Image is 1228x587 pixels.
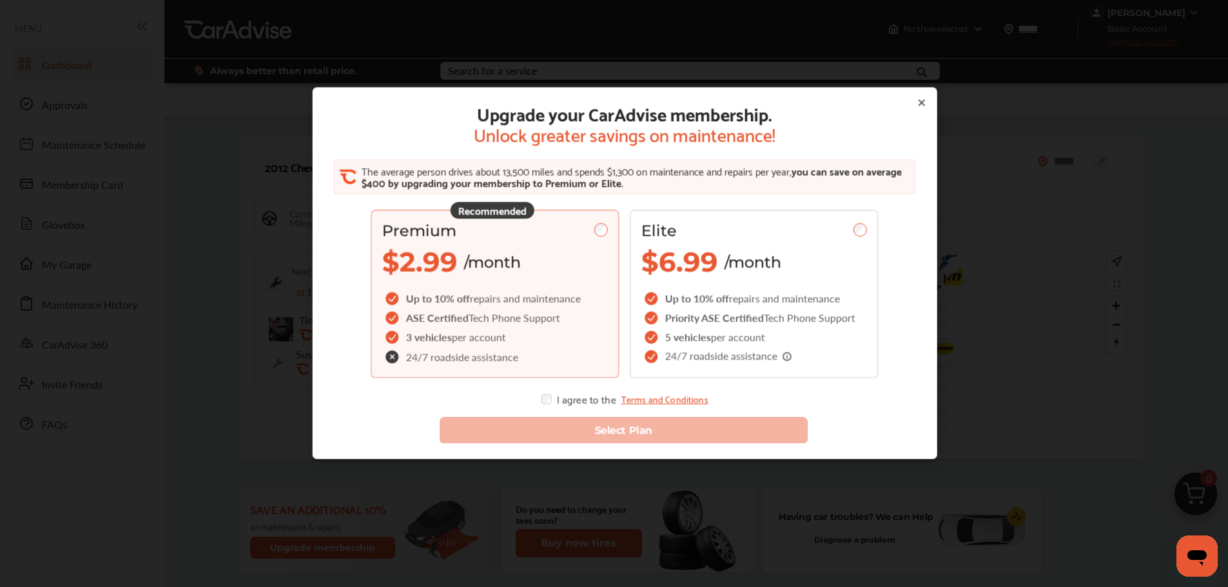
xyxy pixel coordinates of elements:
span: 24/7 roadside assistance [665,351,793,363]
img: checkIcon.6d469ec1.svg [645,351,660,363]
span: repairs and maintenance [729,291,840,306]
span: $6.99 [641,245,718,279]
span: $2.99 [382,245,458,279]
span: 24/7 roadside assistance [406,352,518,362]
img: check-cross-icon.c68f34ea.svg [385,351,401,364]
span: Up to 10% off [406,291,470,306]
span: you can save on average $400 by upgrading your membership to Premium or Elite. [362,162,902,191]
span: per account [452,330,506,345]
span: Unlock greater savings on maintenance! [474,124,775,144]
img: checkIcon.6d469ec1.svg [385,293,401,305]
span: ASE Certified [406,311,469,325]
img: checkIcon.6d469ec1.svg [645,293,660,305]
span: per account [711,330,765,345]
img: checkIcon.6d469ec1.svg [385,331,401,344]
img: CA_CheckIcon.cf4f08d4.svg [340,169,356,186]
iframe: Button to launch messaging window [1176,535,1218,577]
span: Tech Phone Support [469,311,560,325]
img: checkIcon.6d469ec1.svg [645,331,660,344]
img: checkIcon.6d469ec1.svg [645,312,660,325]
a: Terms and Conditions [621,394,708,405]
span: Upgrade your CarAdvise membership. [474,103,775,124]
span: repairs and maintenance [470,291,581,306]
span: Priority ASE Certified [665,311,764,325]
span: /month [725,253,781,271]
div: Recommended [451,202,534,219]
span: /month [464,253,521,271]
img: checkIcon.6d469ec1.svg [385,312,401,325]
span: Premium [382,222,456,240]
span: 3 vehicles [406,330,452,345]
span: Tech Phone Support [764,311,855,325]
span: Elite [641,222,677,240]
span: The average person drives about 13,500 miles and spends $1,300 on maintenance and repairs per year, [362,162,792,180]
span: Up to 10% off [665,291,729,306]
div: I agree to the [541,394,708,405]
span: 5 vehicles [665,330,711,345]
